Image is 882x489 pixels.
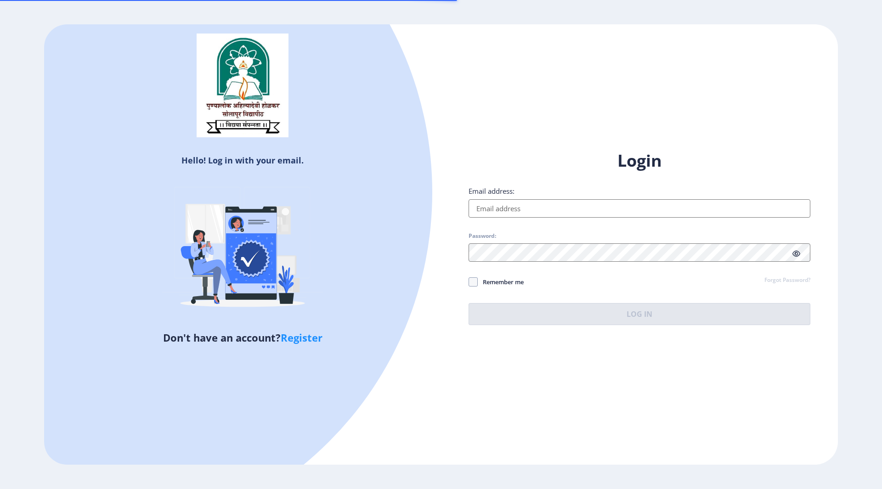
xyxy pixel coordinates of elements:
[478,276,524,287] span: Remember me
[469,199,810,218] input: Email address
[281,331,322,344] a: Register
[469,303,810,325] button: Log In
[469,150,810,172] h1: Login
[764,276,810,285] a: Forgot Password?
[162,169,323,330] img: Verified-rafiki.svg
[469,186,514,196] label: Email address:
[197,34,288,137] img: sulogo.png
[51,330,434,345] h5: Don't have an account?
[469,232,496,240] label: Password:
